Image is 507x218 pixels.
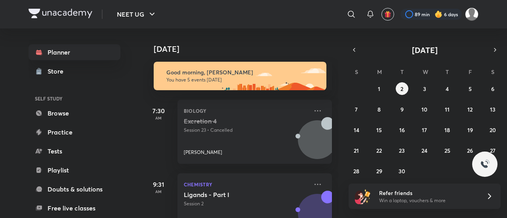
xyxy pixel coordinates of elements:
[29,143,120,159] a: Tests
[486,144,499,157] button: September 27, 2025
[29,181,120,197] a: Doubts & solutions
[29,162,120,178] a: Playlist
[465,8,478,21] img: Shristi Raj
[143,180,174,189] h5: 9:31
[360,44,490,55] button: [DATE]
[421,106,427,113] abbr: September 10, 2025
[378,85,380,93] abbr: September 1, 2025
[373,103,385,116] button: September 8, 2025
[143,116,174,120] p: AM
[399,126,405,134] abbr: September 16, 2025
[184,106,308,116] p: Biology
[480,159,490,169] img: ttu
[373,144,385,157] button: September 22, 2025
[467,147,473,154] abbr: September 26, 2025
[29,44,120,60] a: Planner
[350,144,363,157] button: September 21, 2025
[184,127,308,134] p: Session 23 • Cancelled
[464,103,477,116] button: September 12, 2025
[421,147,427,154] abbr: September 24, 2025
[446,85,449,93] abbr: September 4, 2025
[418,123,431,136] button: September 17, 2025
[423,68,428,76] abbr: Wednesday
[184,191,282,199] h5: Ligands - Part I
[441,123,454,136] button: September 18, 2025
[381,8,394,21] button: avatar
[396,103,408,116] button: September 9, 2025
[29,124,120,140] a: Practice
[418,144,431,157] button: September 24, 2025
[444,147,450,154] abbr: September 25, 2025
[396,123,408,136] button: September 16, 2025
[29,9,92,20] a: Company Logo
[184,117,282,125] h5: Excretion 4
[441,103,454,116] button: September 11, 2025
[464,144,477,157] button: September 26, 2025
[355,68,358,76] abbr: Sunday
[486,123,499,136] button: September 20, 2025
[29,105,120,121] a: Browse
[355,188,371,204] img: referral
[469,68,472,76] abbr: Friday
[486,103,499,116] button: September 13, 2025
[377,106,381,113] abbr: September 8, 2025
[154,62,326,90] img: morning
[353,167,359,175] abbr: September 28, 2025
[373,165,385,177] button: September 29, 2025
[467,126,473,134] abbr: September 19, 2025
[373,123,385,136] button: September 15, 2025
[48,66,68,76] div: Store
[184,180,308,189] p: Chemistry
[400,68,404,76] abbr: Tuesday
[143,106,174,116] h5: 7:30
[398,167,405,175] abbr: September 30, 2025
[350,103,363,116] button: September 7, 2025
[376,126,382,134] abbr: September 15, 2025
[423,85,426,93] abbr: September 3, 2025
[412,45,438,55] span: [DATE]
[490,106,496,113] abbr: September 13, 2025
[376,167,382,175] abbr: September 29, 2025
[379,197,477,204] p: Win a laptop, vouchers & more
[355,106,358,113] abbr: September 7, 2025
[490,147,496,154] abbr: September 27, 2025
[396,144,408,157] button: September 23, 2025
[166,69,319,76] h6: Good morning, [PERSON_NAME]
[399,147,405,154] abbr: September 23, 2025
[350,123,363,136] button: September 14, 2025
[379,189,477,197] h6: Refer friends
[184,149,222,156] p: [PERSON_NAME]
[354,126,359,134] abbr: September 14, 2025
[373,82,385,95] button: September 1, 2025
[464,123,477,136] button: September 19, 2025
[464,82,477,95] button: September 5, 2025
[486,82,499,95] button: September 6, 2025
[396,82,408,95] button: September 2, 2025
[418,103,431,116] button: September 10, 2025
[143,189,174,194] p: AM
[445,106,450,113] abbr: September 11, 2025
[422,126,427,134] abbr: September 17, 2025
[444,126,450,134] abbr: September 18, 2025
[467,106,473,113] abbr: September 12, 2025
[154,44,340,54] h4: [DATE]
[396,165,408,177] button: September 30, 2025
[298,125,336,163] img: Avatar
[29,92,120,105] h6: SELF STUDY
[384,11,391,18] img: avatar
[435,10,442,18] img: streak
[418,82,431,95] button: September 3, 2025
[166,77,319,83] p: You have 5 events [DATE]
[354,147,359,154] abbr: September 21, 2025
[446,68,449,76] abbr: Thursday
[29,200,120,216] a: Free live classes
[112,6,162,22] button: NEET UG
[350,165,363,177] button: September 28, 2025
[29,9,92,18] img: Company Logo
[376,147,382,154] abbr: September 22, 2025
[441,144,454,157] button: September 25, 2025
[400,85,403,93] abbr: September 2, 2025
[491,68,494,76] abbr: Saturday
[400,106,404,113] abbr: September 9, 2025
[377,68,382,76] abbr: Monday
